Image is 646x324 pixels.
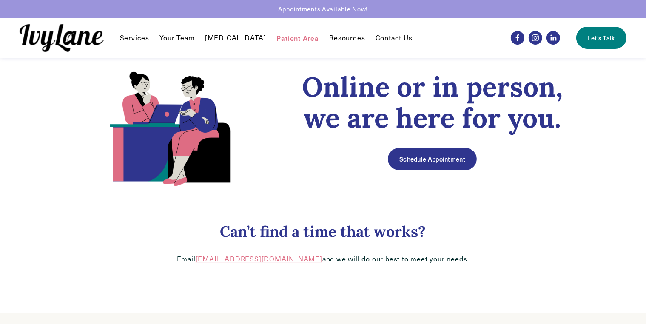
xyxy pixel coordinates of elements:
span: Services [120,34,149,43]
p: Email and we will do our best to meet your needs. [68,255,578,264]
h3: Can’t find a time that works? [68,222,578,241]
img: Ivy Lane Counseling &mdash; Therapy that works for you [20,24,104,52]
a: folder dropdown [120,33,149,43]
a: Schedule Appointment [388,148,476,170]
a: [EMAIL_ADDRESS][DOMAIN_NAME] [196,254,322,263]
a: folder dropdown [329,33,365,43]
a: [MEDICAL_DATA] [205,33,266,43]
a: Let's Talk [576,27,626,49]
a: Patient Area [276,33,319,43]
a: Contact Us [376,33,413,43]
a: LinkedIn [546,31,560,45]
a: Instagram [529,31,542,45]
a: Facebook [511,31,524,45]
a: Your Team [159,33,194,43]
h1: Online or in person, we are here for you. [287,71,578,134]
span: Resources [329,34,365,43]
